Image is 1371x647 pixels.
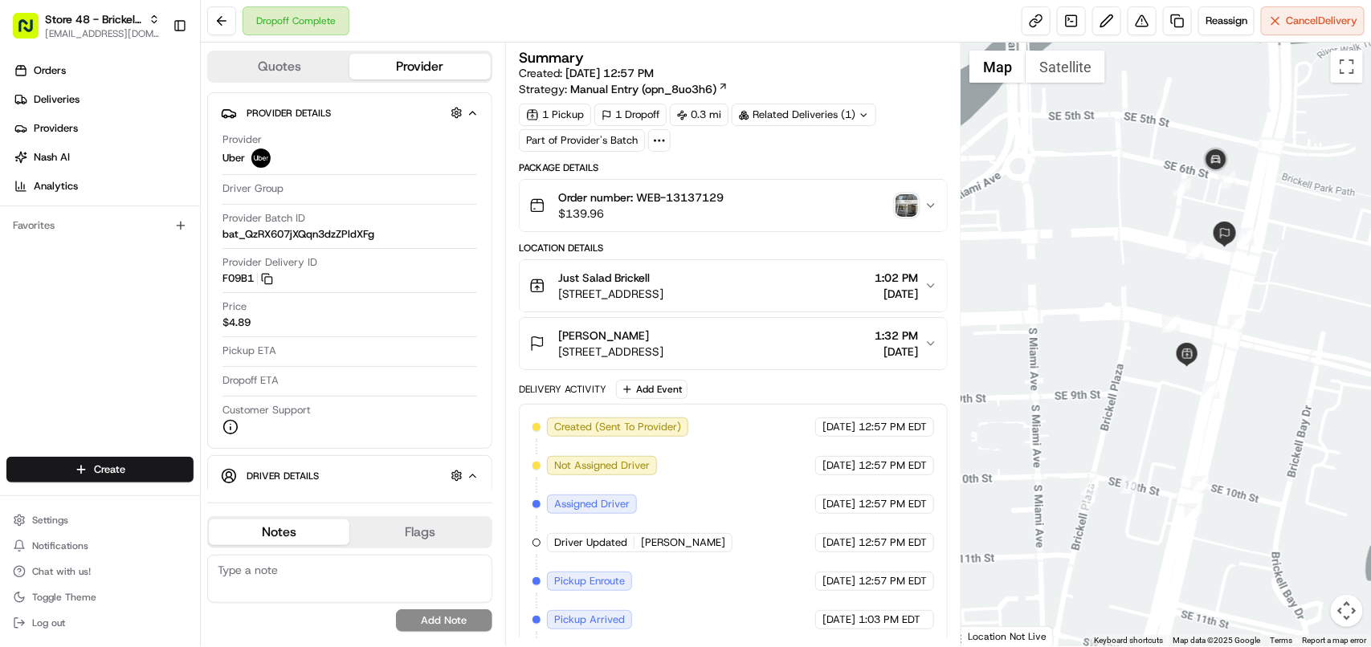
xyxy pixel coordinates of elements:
[519,51,584,65] h3: Summary
[519,65,654,81] span: Created:
[136,234,149,247] div: 💻
[34,121,78,136] span: Providers
[961,626,1054,646] div: Location Not Live
[45,27,160,40] button: [EMAIL_ADDRESS][DOMAIN_NAME]
[519,81,728,97] div: Strategy:
[32,565,91,578] span: Chat with us!
[558,328,649,344] span: [PERSON_NAME]
[6,213,194,238] div: Favorites
[152,233,258,249] span: API Documentation
[222,299,247,314] span: Price
[6,535,194,557] button: Notifications
[6,612,194,634] button: Log out
[1191,476,1209,494] div: 7
[1331,51,1363,83] button: Toggle fullscreen view
[859,458,927,473] span: 12:57 PM EDT
[565,66,654,80] span: [DATE] 12:57 PM
[349,519,490,545] button: Flags
[6,144,200,170] a: Nash AI
[32,616,65,629] span: Log out
[732,104,876,126] div: Related Deliveries (1)
[222,181,284,196] span: Driver Group
[1270,636,1292,645] a: Terms
[554,458,650,473] span: Not Assigned Driver
[16,16,48,48] img: Nash
[896,194,918,217] img: photo_proof_of_delivery image
[1173,178,1191,196] div: 9
[222,403,311,417] span: Customer Support
[45,11,142,27] button: Store 48 - Brickell (Just Salad)
[32,233,123,249] span: Knowledge Base
[875,344,918,360] span: [DATE]
[670,104,728,126] div: 0.3 mi
[6,457,194,482] button: Create
[6,173,200,199] a: Analytics
[94,462,125,477] span: Create
[247,107,331,120] span: Provider Details
[16,153,45,182] img: 1736555255976-a54dd68f-1ca7-489b-9aae-adbdc363a1c4
[16,234,29,247] div: 📗
[222,344,276,358] span: Pickup ETA
[558,270,650,286] span: Just Salad Brickell
[222,255,317,270] span: Provider Delivery ID
[160,272,194,284] span: Pylon
[34,179,78,193] span: Analytics
[6,6,166,45] button: Store 48 - Brickell (Just Salad)[EMAIL_ADDRESS][DOMAIN_NAME]
[554,574,625,588] span: Pickup Enroute
[1286,14,1357,28] span: Cancel Delivery
[1186,242,1204,259] div: 12
[875,270,918,286] span: 1:02 PM
[222,227,374,242] span: bat_QzRX607jXQqn3dzZPldXFg
[558,205,724,222] span: $139.96
[209,519,349,545] button: Notes
[554,420,681,434] span: Created (Sent To Provider)
[42,104,265,120] input: Clear
[519,242,948,254] div: Location Details
[969,51,1026,83] button: Show street map
[875,286,918,302] span: [DATE]
[221,100,479,126] button: Provider Details
[32,514,68,527] span: Settings
[520,260,947,311] button: Just Salad Brickell[STREET_ADDRESS]1:02 PM[DATE]
[1081,478,1099,495] div: 2
[859,420,927,434] span: 12:57 PM EDT
[1302,636,1366,645] a: Report a map error
[1206,14,1247,28] span: Reassign
[222,315,251,330] span: $4.89
[113,271,194,284] a: Powered byPylon
[616,380,688,399] button: Add Event
[520,180,947,231] button: Order number: WEB-13137129$139.96photo_proof_of_delivery image
[1185,503,1202,521] div: 6
[859,612,920,627] span: 1:03 PM EDT
[222,211,305,226] span: Provider Batch ID
[6,586,194,608] button: Toggle Theme
[875,328,918,344] span: 1:32 PM
[1202,381,1220,399] div: 5
[859,535,927,550] span: 12:57 PM EDT
[1237,228,1255,246] div: 11
[965,625,1018,646] img: Google
[594,104,667,126] div: 1 Dropoff
[822,535,855,550] span: [DATE]
[1162,315,1180,332] div: 4
[129,226,264,255] a: 💻API Documentation
[55,169,203,182] div: We're available if you need us!
[10,226,129,255] a: 📗Knowledge Base
[247,470,319,482] span: Driver Details
[570,81,728,97] a: Manual Entry (opn_8uo3h6)
[822,497,855,511] span: [DATE]
[34,92,80,107] span: Deliveries
[1094,635,1163,646] button: Keyboard shortcuts
[558,286,663,302] span: [STREET_ADDRESS]
[965,625,1018,646] a: Open this area in Google Maps (opens a new window)
[251,149,271,168] img: uber-new-logo.jpeg
[16,64,292,90] p: Welcome 👋
[1078,493,1096,511] div: 1
[1228,315,1246,332] div: 8
[222,132,262,147] span: Provider
[1198,6,1255,35] button: Reassign
[641,535,725,550] span: [PERSON_NAME]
